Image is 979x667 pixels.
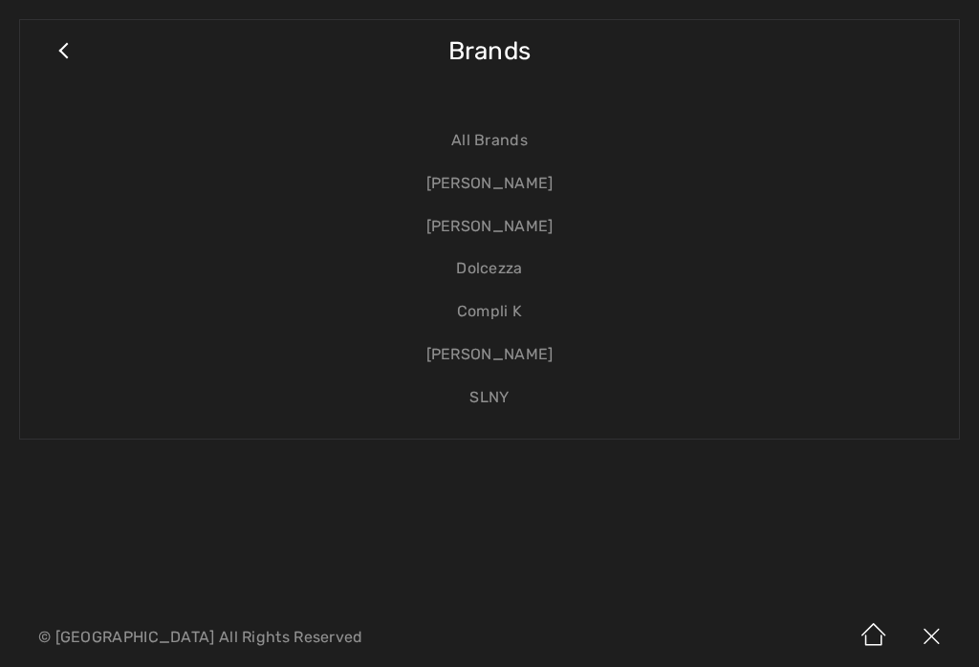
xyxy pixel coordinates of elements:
img: X [903,608,960,667]
img: Home [845,608,903,667]
a: Compli K [39,290,940,333]
a: [PERSON_NAME] [39,333,940,377]
span: Help [44,13,83,31]
a: SLNY [39,377,940,420]
a: [PERSON_NAME] [39,162,940,205]
a: Dolcezza [39,247,940,290]
p: © [GEOGRAPHIC_DATA] All Rights Reserved [38,631,576,644]
span: Brands [448,17,532,85]
a: [PERSON_NAME] [39,205,940,248]
a: All Brands [39,119,940,162]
